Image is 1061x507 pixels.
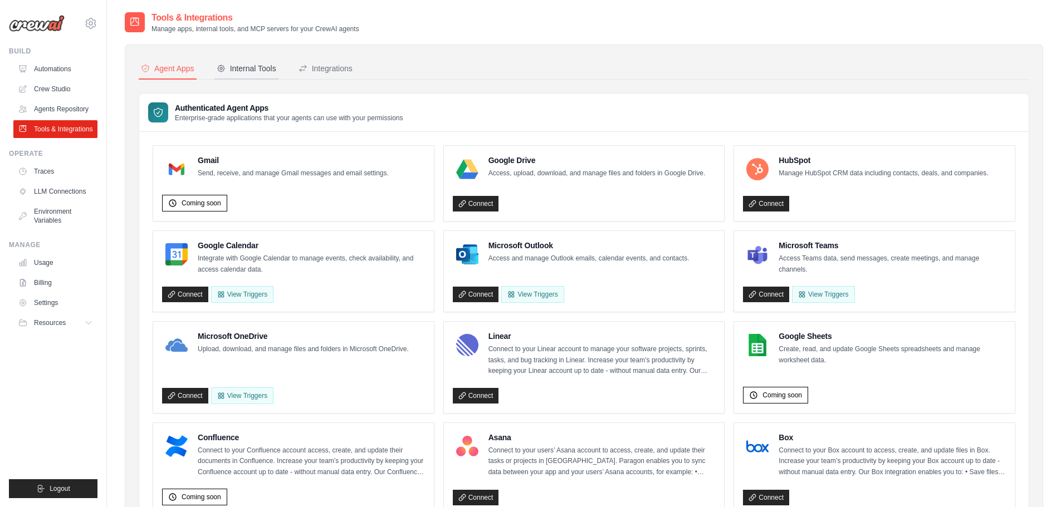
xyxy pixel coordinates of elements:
[165,334,188,356] img: Microsoft OneDrive Logo
[141,63,194,74] div: Agent Apps
[746,243,769,265] img: Microsoft Teams Logo
[13,203,97,229] a: Environment Variables
[9,15,65,32] img: Logo
[175,114,403,122] p: Enterprise-grade applications that your agents can use with your permissions
[13,183,97,200] a: LLM Connections
[501,286,564,303] : View Triggers
[792,286,854,303] : View Triggers
[13,80,97,98] a: Crew Studio
[211,286,273,303] button: View Triggers
[198,445,425,478] p: Connect to your Confluence account access, create, and update their documents in Confluence. Incr...
[9,240,97,249] div: Manage
[296,58,355,80] button: Integrations
[165,435,188,457] img: Confluence Logo
[453,388,499,403] a: Connect
[198,253,425,275] p: Integrate with Google Calendar to manage events, check availability, and access calendar data.
[13,60,97,78] a: Automations
[453,196,499,211] a: Connect
[13,294,97,312] a: Settings
[453,490,499,505] a: Connect
[165,243,188,265] img: Google Calendar Logo
[456,435,478,457] img: Asana Logo
[488,344,716,377] p: Connect to your Linear account to manage your software projects, sprints, tasks, and bug tracking...
[299,63,353,74] div: Integrations
[198,168,389,179] p: Send, receive, and manage Gmail messages and email settings.
[743,196,789,211] a: Connect
[13,100,97,118] a: Agents Repository
[762,391,802,400] span: Coming soon
[456,243,478,265] img: Microsoft Outlook Logo
[779,155,988,166] h4: HubSpot
[488,432,716,443] h4: Asana
[456,334,478,356] img: Linear Logo
[139,58,197,80] button: Agent Apps
[488,168,706,179] p: Access, upload, download, and manage files and folders in Google Drive.
[9,149,97,158] div: Operate
[151,11,359,24] h2: Tools & Integrations
[488,155,706,166] h4: Google Drive
[746,435,769,457] img: Box Logo
[488,253,690,264] p: Access and manage Outlook emails, calendar events, and contacts.
[13,314,97,332] button: Resources
[779,253,1006,275] p: Access Teams data, send messages, create meetings, and manage channels.
[746,158,769,180] img: HubSpot Logo
[198,155,389,166] h4: Gmail
[13,274,97,292] a: Billing
[198,432,425,443] h4: Confluence
[175,102,403,114] h3: Authenticated Agent Apps
[214,58,278,80] button: Internal Tools
[9,479,97,498] button: Logout
[456,158,478,180] img: Google Drive Logo
[198,344,409,355] p: Upload, download, and manage files and folders in Microsoft OneDrive.
[9,47,97,56] div: Build
[162,388,208,403] a: Connect
[13,120,97,138] a: Tools & Integrations
[779,168,988,179] p: Manage HubSpot CRM data including contacts, deals, and companies.
[779,432,1006,443] h4: Box
[182,493,221,501] span: Coming soon
[13,163,97,180] a: Traces
[779,344,1006,366] p: Create, read, and update Google Sheets spreadsheets and manage worksheet data.
[743,287,789,302] a: Connect
[198,331,409,342] h4: Microsoft OneDrive
[488,445,716,478] p: Connect to your users’ Asana account to access, create, and update their tasks or projects in [GE...
[50,484,70,493] span: Logout
[488,331,716,342] h4: Linear
[198,240,425,251] h4: Google Calendar
[779,445,1006,478] p: Connect to your Box account to access, create, and update files in Box. Increase your team’s prod...
[211,387,273,404] : View Triggers
[488,240,690,251] h4: Microsoft Outlook
[779,240,1006,251] h4: Microsoft Teams
[34,318,66,327] span: Resources
[743,490,789,505] a: Connect
[13,254,97,272] a: Usage
[779,331,1006,342] h4: Google Sheets
[746,334,769,356] img: Google Sheets Logo
[151,24,359,33] p: Manage apps, internal tools, and MCP servers for your CrewAI agents
[182,199,221,208] span: Coming soon
[217,63,276,74] div: Internal Tools
[165,158,188,180] img: Gmail Logo
[453,287,499,302] a: Connect
[162,287,208,302] a: Connect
